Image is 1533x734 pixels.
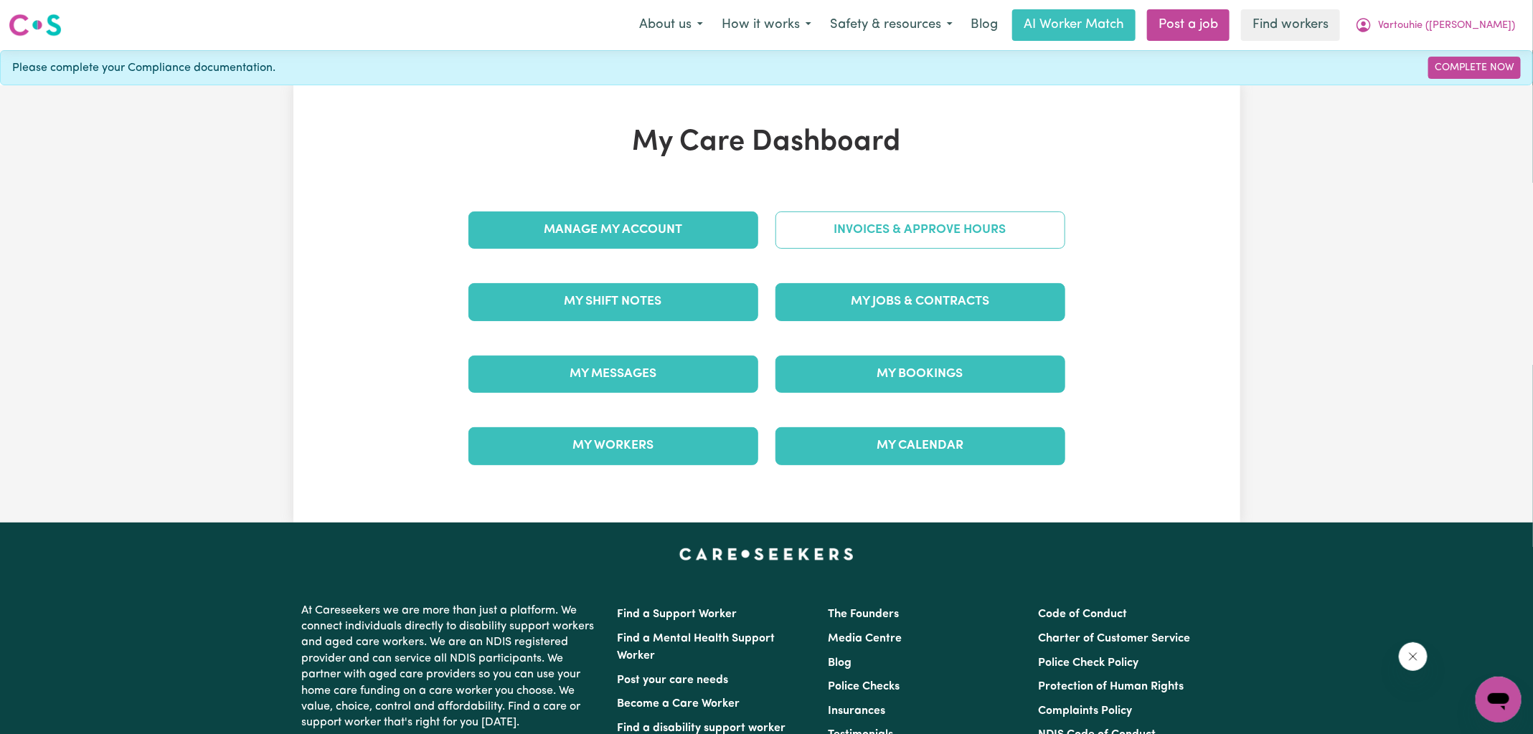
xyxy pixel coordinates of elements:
[1038,657,1138,669] a: Police Check Policy
[1147,9,1230,41] a: Post a job
[1428,57,1521,79] a: Complete Now
[1241,9,1340,41] a: Find workers
[460,125,1074,160] h1: My Care Dashboard
[618,723,786,734] a: Find a disability support worker
[1038,633,1190,644] a: Charter of Customer Service
[9,10,87,22] span: Need any help?
[468,427,758,464] a: My Workers
[468,211,758,249] a: Manage My Account
[679,548,854,560] a: Careseekers home page
[1038,609,1127,620] a: Code of Conduct
[1378,18,1515,34] span: Vartouhie ([PERSON_NAME])
[712,10,821,40] button: How it works
[468,356,758,393] a: My Messages
[9,12,62,38] img: Careseekers logo
[828,657,852,669] a: Blog
[828,633,902,644] a: Media Centre
[1346,10,1524,40] button: My Account
[821,10,962,40] button: Safety & resources
[618,675,729,686] a: Post your care needs
[618,609,737,620] a: Find a Support Worker
[468,283,758,320] a: My Shift Notes
[828,705,885,717] a: Insurances
[828,609,899,620] a: The Founders
[775,427,1065,464] a: My Calendar
[1399,642,1428,671] iframe: Close message
[618,633,775,662] a: Find a Mental Health Support Worker
[618,698,740,710] a: Become a Care Worker
[1038,705,1132,717] a: Complaints Policy
[630,10,712,40] button: About us
[775,283,1065,320] a: My Jobs & Contracts
[828,681,900,692] a: Police Checks
[1012,9,1136,41] a: AI Worker Match
[1476,677,1522,723] iframe: Button to launch messaging window
[9,9,62,42] a: Careseekers logo
[1038,681,1184,692] a: Protection of Human Rights
[12,59,275,77] span: Please complete your Compliance documentation.
[775,356,1065,393] a: My Bookings
[775,211,1065,249] a: Invoices & Approve Hours
[962,9,1006,41] a: Blog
